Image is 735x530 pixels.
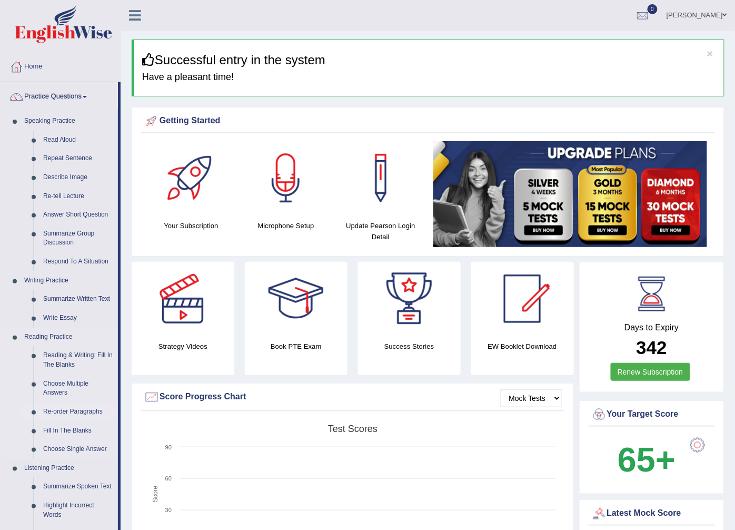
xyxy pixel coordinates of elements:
a: Write Essay [38,309,118,328]
h4: Microphone Setup [244,220,328,231]
h3: Successful entry in the system [142,53,716,67]
tspan: Test scores [328,424,378,434]
a: Fill In The Blanks [38,421,118,440]
h4: Strategy Videos [132,341,234,352]
a: Speaking Practice [19,112,118,131]
text: 90 [165,444,172,450]
a: Respond To A Situation [38,252,118,271]
a: Listening Practice [19,459,118,478]
a: Choose Single Answer [38,440,118,459]
text: 30 [165,507,172,513]
button: × [707,48,713,59]
a: Reading & Writing: Fill In The Blanks [38,346,118,374]
div: Score Progress Chart [144,389,562,405]
h4: Days to Expiry [591,323,713,332]
h4: Book PTE Exam [245,341,347,352]
a: Choose Multiple Answers [38,375,118,403]
div: Latest Mock Score [591,506,713,522]
a: Read Aloud [38,131,118,150]
h4: Your Subscription [149,220,233,231]
a: Describe Image [38,168,118,187]
a: Practice Questions [1,82,118,109]
a: Summarize Written Text [38,290,118,309]
b: 65+ [618,440,676,479]
a: Writing Practice [19,271,118,290]
div: Getting Started [144,113,712,129]
h4: EW Booklet Download [471,341,574,352]
a: Highlight Incorrect Words [38,496,118,524]
a: Re-order Paragraphs [38,403,118,421]
a: Re-tell Lecture [38,187,118,206]
h4: Have a pleasant time! [142,72,716,83]
a: Repeat Sentence [38,149,118,168]
b: 342 [637,337,667,358]
a: Summarize Spoken Text [38,477,118,496]
a: Summarize Group Discussion [38,224,118,252]
tspan: Score [152,486,159,503]
a: Answer Short Question [38,205,118,224]
h4: Update Pearson Login Detail [339,220,423,242]
a: Home [1,52,121,78]
text: 60 [165,475,172,482]
a: Renew Subscription [611,363,690,381]
h4: Success Stories [358,341,461,352]
span: 0 [648,4,658,14]
a: Reading Practice [19,328,118,347]
div: Your Target Score [591,407,713,423]
img: small5.jpg [433,141,707,247]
